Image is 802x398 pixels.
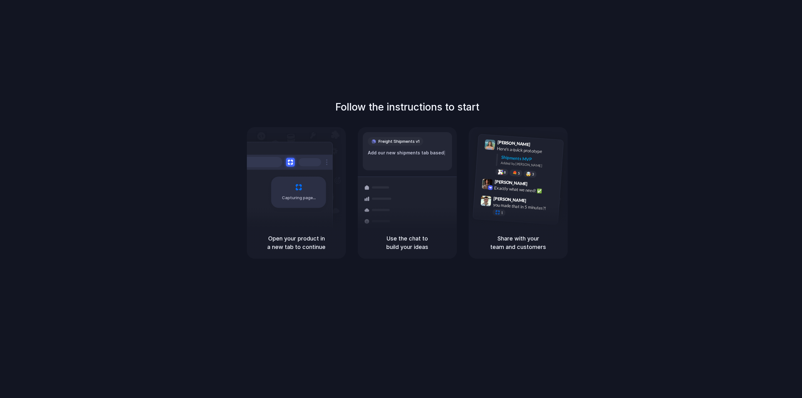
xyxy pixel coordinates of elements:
[378,138,419,145] span: Freight Shipments v1
[476,234,560,251] h5: Share with your team and customers
[504,171,506,174] span: 8
[335,100,479,115] h1: Follow the instructions to start
[494,178,528,187] span: [PERSON_NAME]
[529,181,542,189] span: 9:42 AM
[501,160,558,169] div: Added by [PERSON_NAME]
[282,195,317,201] span: Capturing page
[493,195,527,204] span: [PERSON_NAME]
[494,184,557,195] div: Exactly what we need! ✅
[532,173,534,176] span: 3
[493,201,555,212] div: you made that in 5 minutes?!
[368,149,447,156] div: Add our new shipments tab based
[497,139,530,148] span: [PERSON_NAME]
[497,145,560,156] div: Here's a quick prototype
[365,234,449,251] h5: Use the chat to build your ideas
[518,172,520,175] span: 5
[501,154,559,164] div: Shipments MVP
[501,211,503,215] span: 1
[526,172,531,176] div: 🤯
[444,150,445,155] span: |
[254,234,338,251] h5: Open your product in a new tab to continue
[528,198,541,205] span: 9:47 AM
[532,142,545,149] span: 9:41 AM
